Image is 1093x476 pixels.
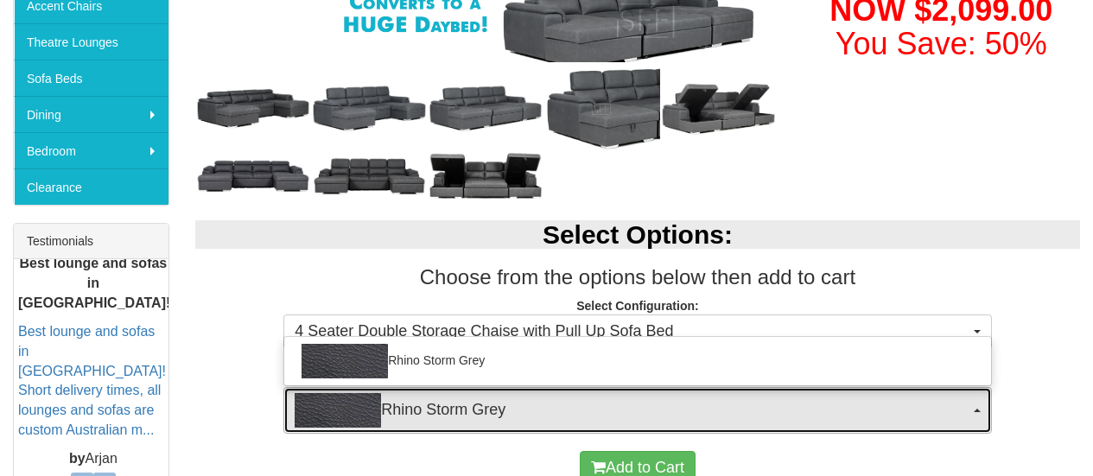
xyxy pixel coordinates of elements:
[69,451,86,466] b: by
[14,224,168,259] div: Testimonials
[14,60,168,96] a: Sofa Beds
[295,393,969,428] span: Rhino Storm Grey
[14,132,168,168] a: Bedroom
[14,96,168,132] a: Dining
[295,393,381,428] img: Rhino Storm Grey
[14,23,168,60] a: Theatre Lounges
[302,344,388,378] img: Rhino Storm Grey
[283,314,991,349] button: 4 Seater Double Storage Chaise with Pull Up Sofa Bed
[295,321,969,343] span: 4 Seater Double Storage Chaise with Pull Up Sofa Bed
[543,220,733,249] b: Select Options:
[18,449,168,469] p: Arjan
[283,387,991,434] button: Rhino Storm GreyRhino Storm Grey
[284,341,990,381] a: Rhino Storm Grey
[18,324,166,437] a: Best lounge and sofas in [GEOGRAPHIC_DATA]! Short delivery times, all lounges and sofas are custo...
[195,266,1080,289] h3: Choose from the options below then add to cart
[836,26,1047,61] font: You Save: 50%
[576,299,699,313] strong: Select Configuration:
[18,256,170,310] b: Best lounge and sofas in [GEOGRAPHIC_DATA]!
[14,168,168,205] a: Clearance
